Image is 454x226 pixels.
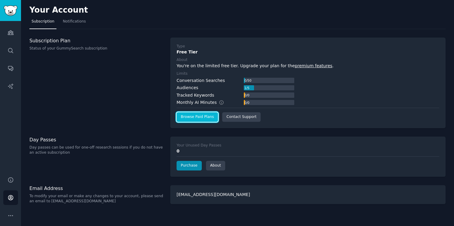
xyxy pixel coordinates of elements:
[177,92,214,98] div: Tracked Keywords
[29,145,164,155] p: Day passes can be used for one-off research sessions if you do not have an active subscription
[177,71,188,77] div: Limits
[29,137,164,143] h3: Day Passes
[29,185,164,191] h3: Email Address
[177,63,439,69] div: You're on the limited free tier. Upgrade your plan for the .
[177,143,221,148] div: Your Unused Day Passes
[29,17,56,29] a: Subscription
[170,185,446,204] div: [EMAIL_ADDRESS][DOMAIN_NAME]
[29,194,164,204] p: To modify your email or make any changes to your account, please send an email to [EMAIL_ADDRESS]...
[177,112,218,122] a: Browse Paid Plans
[4,5,17,16] img: GummySearch logo
[177,44,185,49] div: Type
[244,100,250,105] div: 0 / 0
[295,63,332,68] a: premium features
[244,92,250,98] div: 0 / 0
[177,49,439,55] div: Free Tier
[222,112,261,122] a: Contact Support
[177,148,439,154] div: 0
[61,17,88,29] a: Notifications
[244,85,250,91] div: 1 / 5
[32,19,54,24] span: Subscription
[177,57,187,63] div: About
[29,5,88,15] h2: Your Account
[177,85,198,91] div: Audiences
[177,99,230,106] div: Monthly AI Minutes
[206,161,225,170] a: About
[177,161,202,170] a: Purchase
[177,77,225,84] div: Conversation Searches
[29,38,164,44] h3: Subscription Plan
[63,19,86,24] span: Notifications
[244,78,252,83] div: 0 / 50
[29,46,164,51] p: Status of your GummySearch subscription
